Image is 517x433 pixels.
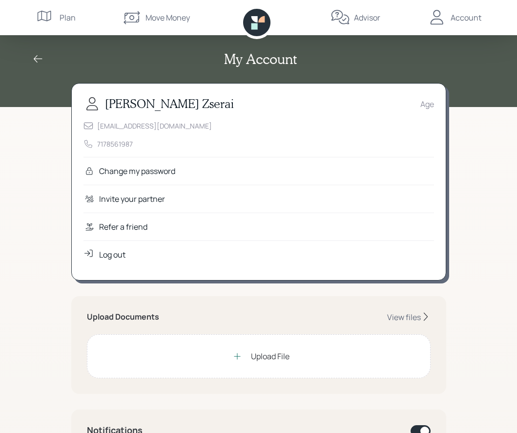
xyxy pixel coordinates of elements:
[60,12,76,23] div: Plan
[99,165,175,177] div: Change my password
[97,121,212,131] div: [EMAIL_ADDRESS][DOMAIN_NAME]
[99,221,147,233] div: Refer a friend
[387,312,421,323] div: View files
[97,139,133,149] div: 7178561987
[99,249,125,260] div: Log out
[224,51,297,67] h2: My Account
[99,193,165,205] div: Invite your partner
[420,98,434,110] div: Age
[354,12,380,23] div: Advisor
[87,312,159,322] h5: Upload Documents
[451,12,481,23] div: Account
[145,12,190,23] div: Move Money
[105,97,234,111] h3: [PERSON_NAME] Zserai
[251,350,290,362] div: Upload File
